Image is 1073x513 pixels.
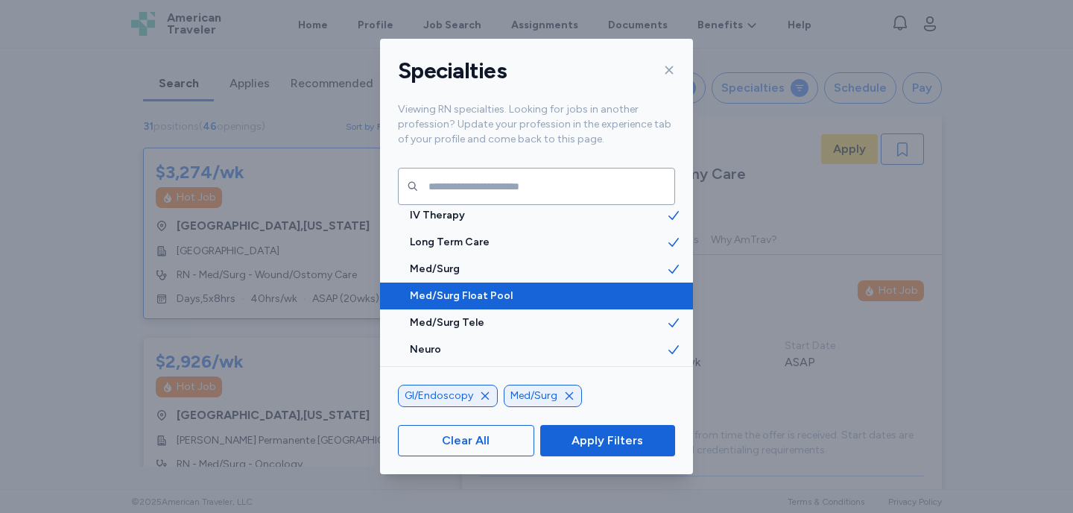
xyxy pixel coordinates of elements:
span: Med/Surg Float Pool [410,289,666,303]
span: Med/Surg [410,262,666,277]
span: Med/Surg Tele [410,315,666,330]
button: Apply Filters [540,425,675,456]
span: GI/Endoscopy [405,388,473,403]
span: IV Therapy [410,208,666,223]
h1: Specialties [398,57,507,85]
span: Clear All [442,432,490,450]
button: Clear All [398,425,534,456]
span: Neuro [410,342,666,357]
div: Viewing RN specialties. Looking for jobs in another profession? Update your profession in the exp... [380,102,693,165]
span: Long Term Care [410,235,666,250]
span: Apply Filters [572,432,643,450]
span: Med/Surg [510,388,557,403]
